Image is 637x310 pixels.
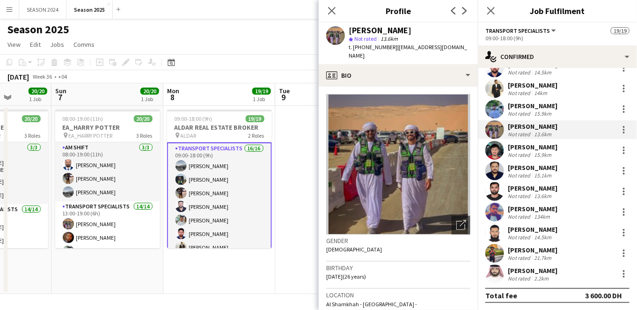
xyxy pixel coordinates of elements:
[532,69,553,76] div: 14.5km
[278,92,290,103] span: 9
[69,132,113,139] span: EA_HARRY POTTER
[532,213,552,220] div: 134km
[485,27,557,34] button: Transport Specialists
[532,192,553,199] div: 13.6km
[19,0,66,19] button: SEASON 2024
[73,40,95,49] span: Comms
[166,92,179,103] span: 8
[326,273,366,280] span: [DATE] (26 years)
[508,234,532,241] div: Not rated
[29,88,47,95] span: 20/20
[46,38,68,51] a: Jobs
[532,275,550,282] div: 2.2km
[478,5,637,17] h3: Job Fulfilment
[175,115,212,122] span: 09:00-18:00 (9h)
[508,266,557,275] div: [PERSON_NAME]
[508,213,532,220] div: Not rated
[141,96,159,103] div: 1 Job
[253,96,271,103] div: 1 Job
[349,44,467,59] span: | [EMAIL_ADDRESS][DOMAIN_NAME]
[478,45,637,68] div: Confirmed
[485,27,550,34] span: Transport Specialists
[249,132,264,139] span: 2 Roles
[326,291,470,299] h3: Location
[452,216,470,235] div: Open photos pop-in
[508,81,557,89] div: [PERSON_NAME]
[379,35,400,42] span: 13.6km
[181,132,197,139] span: ALDAR
[585,291,622,300] div: 3 600.00 DH
[508,184,557,192] div: [PERSON_NAME]
[508,122,557,131] div: [PERSON_NAME]
[66,0,113,19] button: Season 2025
[58,73,67,80] div: +04
[532,110,553,117] div: 15.9km
[508,192,532,199] div: Not rated
[54,92,66,103] span: 7
[140,88,159,95] span: 20/20
[137,132,153,139] span: 3 Roles
[134,115,153,122] span: 20/20
[55,142,160,201] app-card-role: AM SHIFT3/308:00-19:00 (11h)[PERSON_NAME][PERSON_NAME][PERSON_NAME]
[29,96,47,103] div: 1 Job
[508,205,557,213] div: [PERSON_NAME]
[485,291,517,300] div: Total fee
[246,115,264,122] span: 19/19
[508,131,532,138] div: Not rated
[26,38,44,51] a: Edit
[30,40,41,49] span: Edit
[7,40,21,49] span: View
[508,275,532,282] div: Not rated
[7,72,29,81] div: [DATE]
[326,264,470,272] h3: Birthday
[319,64,478,87] div: Bio
[55,110,160,248] app-job-card: 08:00-19:00 (11h)20/20EA_HARRY POTTER EA_HARRY POTTER3 RolesAM SHIFT3/308:00-19:00 (11h)[PERSON_N...
[22,115,41,122] span: 20/20
[354,35,377,42] span: Not rated
[31,73,54,80] span: Week 36
[508,163,557,172] div: [PERSON_NAME]
[319,5,478,17] h3: Profile
[532,254,553,261] div: 21.7km
[279,87,290,95] span: Tue
[508,225,557,234] div: [PERSON_NAME]
[508,143,557,151] div: [PERSON_NAME]
[55,87,66,95] span: Sun
[70,38,98,51] a: Comms
[167,110,272,248] app-job-card: 09:00-18:00 (9h)19/19ALDAR REAL ESTATE BROKER ALDAR2 RolesTransport Specialists16/1609:00-18:00 (...
[508,246,557,254] div: [PERSON_NAME]
[326,236,470,245] h3: Gender
[7,22,69,37] h1: Season 2025
[25,132,41,139] span: 3 Roles
[167,87,179,95] span: Mon
[508,102,557,110] div: [PERSON_NAME]
[508,110,532,117] div: Not rated
[532,151,553,158] div: 15.9km
[532,89,549,96] div: 14km
[611,27,630,34] span: 19/19
[349,26,411,35] div: [PERSON_NAME]
[532,172,553,179] div: 15.1km
[485,35,630,42] div: 09:00-18:00 (9h)
[532,131,553,138] div: 13.6km
[508,151,532,158] div: Not rated
[508,89,532,96] div: Not rated
[508,254,532,261] div: Not rated
[55,123,160,132] h3: EA_HARRY POTTER
[326,246,382,253] span: [DEMOGRAPHIC_DATA]
[50,40,64,49] span: Jobs
[508,69,532,76] div: Not rated
[252,88,271,95] span: 19/19
[167,123,272,132] h3: ALDAR REAL ESTATE BROKER
[532,234,553,241] div: 14.5km
[349,44,397,51] span: t. [PHONE_NUMBER]
[4,38,24,51] a: View
[326,94,470,235] img: Crew avatar or photo
[508,172,532,179] div: Not rated
[63,115,103,122] span: 08:00-19:00 (11h)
